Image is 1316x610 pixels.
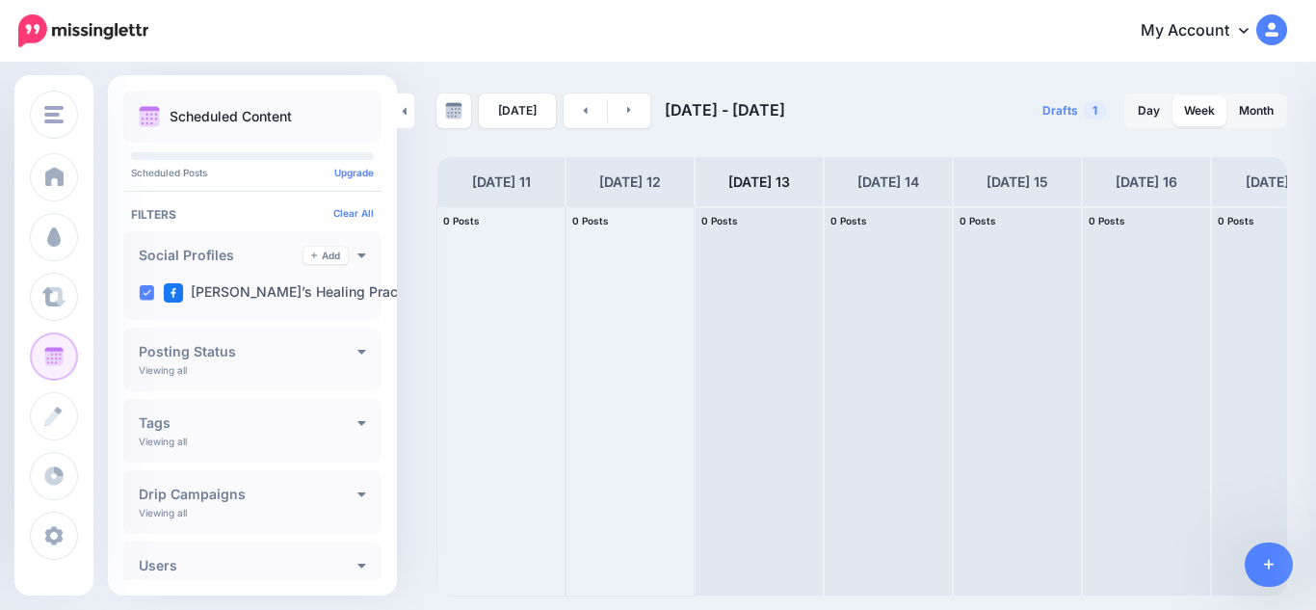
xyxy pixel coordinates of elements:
span: Drafts [1042,105,1078,117]
span: 0 Posts [443,215,480,226]
a: Add [303,247,348,264]
a: [DATE] [479,93,556,128]
span: 0 Posts [572,215,609,226]
span: 0 Posts [1089,215,1125,226]
label: [PERSON_NAME]’s Healing Prac… [164,283,410,303]
a: Week [1172,95,1226,126]
a: Upgrade [334,167,374,178]
a: Day [1126,95,1171,126]
span: 0 Posts [960,215,996,226]
h4: Tags [139,416,357,430]
p: Viewing all [139,507,187,518]
p: Viewing all [139,578,187,590]
h4: [DATE] 15 [987,171,1048,194]
img: facebook-square.png [164,283,183,303]
img: Missinglettr [18,14,148,47]
p: Viewing all [139,364,187,376]
img: calendar-grey-darker.png [445,102,462,119]
img: menu.png [44,106,64,123]
h4: [DATE] 14 [857,171,919,194]
h4: Posting Status [139,345,357,358]
h4: [DATE] 17 [1246,171,1306,194]
p: Scheduled Content [170,110,292,123]
h4: Social Profiles [139,249,303,262]
a: My Account [1121,8,1287,55]
span: 1 [1083,101,1107,119]
a: Clear All [333,207,374,219]
h4: Drip Campaigns [139,488,357,501]
span: 0 Posts [1218,215,1254,226]
h4: Users [139,559,357,572]
img: calendar.png [139,106,160,127]
h4: [DATE] 12 [599,171,661,194]
a: Drafts1 [1031,93,1119,128]
a: Month [1227,95,1285,126]
h4: [DATE] 13 [728,171,790,194]
span: 0 Posts [830,215,867,226]
h4: [DATE] 11 [472,171,531,194]
span: 0 Posts [701,215,738,226]
h4: Filters [131,207,374,222]
h4: [DATE] 16 [1116,171,1177,194]
p: Viewing all [139,436,187,447]
p: Scheduled Posts [131,168,374,177]
span: [DATE] - [DATE] [665,100,785,119]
